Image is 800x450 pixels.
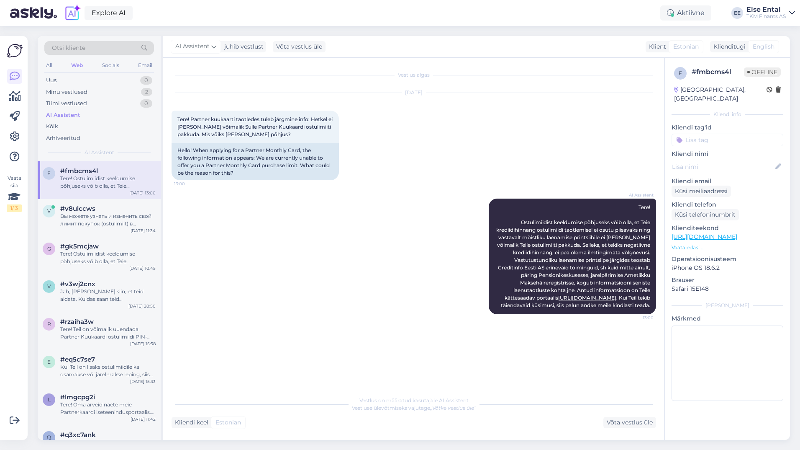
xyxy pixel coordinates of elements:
span: AI Assistent [622,192,654,198]
p: Kliendi telefon [672,200,783,209]
span: #rzaiha3w [60,318,94,326]
span: #v3wj2cnx [60,280,95,288]
p: Safari 15E148 [672,284,783,293]
div: [DATE] [172,89,656,96]
div: 0 [140,76,152,85]
div: [GEOGRAPHIC_DATA], [GEOGRAPHIC_DATA] [674,85,767,103]
span: #fmbcms4l [60,167,98,175]
span: f [679,70,682,76]
div: Jah, [PERSON_NAME] siin, et teid aidata. Kuidas saan teid [PERSON_NAME] aidata seoses meie teenus... [60,288,156,303]
p: Operatsioonisüsteem [672,255,783,264]
span: #q3xc7ank [60,431,96,439]
span: q [47,434,51,440]
img: Askly Logo [7,43,23,59]
div: Aktiivne [660,5,711,21]
div: Võta vestlus üle [603,417,656,428]
a: Else EntalTKM Finants AS [746,6,795,20]
p: Brauser [672,276,783,284]
div: Küsi telefoninumbrit [672,209,739,220]
div: juhib vestlust [221,42,264,51]
a: [URL][DOMAIN_NAME] [672,233,737,241]
p: Kliendi email [672,177,783,186]
div: AI Assistent [46,111,80,119]
span: 13:00 [622,315,654,321]
span: Offline [744,67,781,77]
span: Otsi kliente [52,44,85,52]
div: Kõik [46,122,58,131]
div: All [44,60,54,71]
div: 2 [141,88,152,96]
span: 13:00 [174,181,205,187]
span: #lmgcpg2i [60,393,95,401]
span: English [753,42,774,51]
p: Kliendi tag'id [672,123,783,132]
div: Minu vestlused [46,88,87,96]
div: Klient [646,42,666,51]
div: Küsi meiliaadressi [672,186,731,197]
div: 1 / 3 [7,204,22,212]
div: # fmbcms4l [692,67,744,77]
span: #v8ulccws [60,205,95,212]
div: [DATE] 13:00 [129,190,156,196]
span: f [47,170,51,176]
div: Kliendi info [672,111,783,118]
a: Explore AI [85,6,133,20]
div: Vaata siia [7,174,22,212]
p: Vaata edasi ... [672,244,783,251]
div: Uus [46,76,56,85]
div: Vestlus algas [172,71,656,79]
span: l [48,396,51,403]
div: [DATE] 11:34 [131,228,156,234]
span: Vestlus on määratud kasutajale AI Assistent [359,397,469,403]
span: r [47,321,51,327]
input: Lisa tag [672,134,783,146]
span: Vestluse ülevõtmiseks vajutage [352,405,476,411]
div: 0 [140,99,152,108]
p: Kliendi nimi [672,150,783,158]
div: EE [731,7,743,19]
span: #gk5mcjaw [60,243,99,250]
div: Tere! Oma arveid näete meie Partnerkaardi iseteenindusportaalis. [MEDICAL_DATA] [DOMAIN_NAME] [PE... [60,401,156,416]
div: Вы можете узнать и изменить свой лимит покупок (ostulimiit) в самообслуживании Partnerkaardi по а... [60,212,156,228]
div: Võta vestlus üle [273,41,326,52]
p: Klienditeekond [672,224,783,233]
div: [DATE] 10:45 [129,265,156,272]
div: Kliendi keel [172,418,208,427]
span: #eq5c7se7 [60,356,95,363]
i: „Võtke vestlus üle” [430,405,476,411]
span: v [47,208,51,214]
div: Tere! Ostulimiidist keeldumise põhjuseks võib olla, et Teie krediidihinnang ostulimiidi taotlemis... [60,175,156,190]
div: [DATE] 20:50 [128,303,156,309]
div: Kui Teil on lisaks ostulimiidile ka osamakse või järelmakse leping, siis tuleb partnerkontol olev... [60,363,156,378]
div: [PERSON_NAME] [672,302,783,309]
span: Estonian [215,418,241,427]
span: Estonian [673,42,699,51]
p: Märkmed [672,314,783,323]
span: e [47,359,51,365]
div: Else Ental [746,6,786,13]
div: Email [136,60,154,71]
div: Klienditugi [710,42,746,51]
div: [DATE] 15:58 [130,341,156,347]
div: Hello! When applying for a Partner Monthly Card, the following information appears: We are curren... [172,143,339,180]
div: [DATE] 15:33 [130,378,156,385]
span: Tere! Partner kuukaarti taotledes tuleb järgmine info: Hetkel ei [PERSON_NAME] võimalik Sulle Par... [177,116,334,137]
img: explore-ai [64,4,81,22]
input: Lisa nimi [672,162,774,171]
div: Tere! Ostulimiidist keeldumise põhjuseks võib olla, et Teie krediidihinnang ostulimiidi taotlemis... [60,250,156,265]
span: AI Assistent [175,42,210,51]
div: Tiimi vestlused [46,99,87,108]
p: iPhone OS 18.6.2 [672,264,783,272]
span: g [47,246,51,252]
span: v [47,283,51,290]
div: Tere! Teil on võimalik uuendada Partner Kuukaardi ostulimiidi PIN-koodi Partnerkaardi iseteenindu... [60,326,156,341]
div: Web [69,60,85,71]
div: [DATE] 11:42 [131,416,156,422]
div: Arhiveeritud [46,134,80,142]
span: AI Assistent [85,149,114,156]
a: [URL][DOMAIN_NAME] [558,295,616,301]
div: Socials [100,60,121,71]
div: TKM Finants AS [746,13,786,20]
